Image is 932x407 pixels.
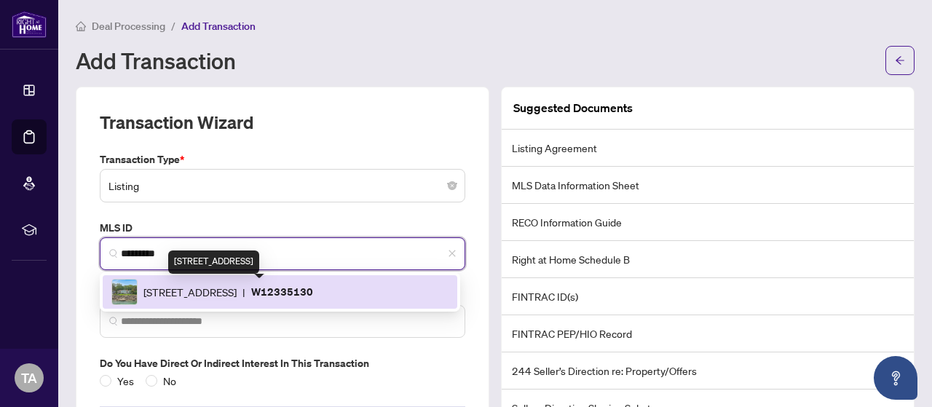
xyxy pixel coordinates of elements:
[171,17,175,34] li: /
[448,181,457,190] span: close-circle
[502,278,914,315] li: FINTRAC ID(s)
[76,49,236,72] h1: Add Transaction
[513,99,633,117] article: Suggested Documents
[100,355,465,371] label: Do you have direct or indirect interest in this transaction
[143,284,237,300] span: [STREET_ADDRESS]
[109,317,118,325] img: search_icon
[502,204,914,241] li: RECO Information Guide
[502,352,914,390] li: 244 Seller’s Direction re: Property/Offers
[100,220,465,236] label: MLS ID
[242,284,245,300] span: |
[100,111,253,134] h2: Transaction Wizard
[251,283,313,300] p: W12335130
[112,280,137,304] img: IMG-W12335130_1.jpg
[111,373,140,389] span: Yes
[895,55,905,66] span: arrow-left
[502,241,914,278] li: Right at Home Schedule B
[874,356,917,400] button: Open asap
[168,250,259,274] div: [STREET_ADDRESS]
[502,130,914,167] li: Listing Agreement
[448,249,457,258] span: close
[109,249,118,258] img: search_icon
[92,20,165,33] span: Deal Processing
[76,21,86,31] span: home
[502,315,914,352] li: FINTRAC PEP/HIO Record
[21,368,37,388] span: TA
[108,172,457,199] span: Listing
[100,151,465,167] label: Transaction Type
[157,373,182,389] span: No
[12,11,47,38] img: logo
[502,167,914,204] li: MLS Data Information Sheet
[181,20,256,33] span: Add Transaction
